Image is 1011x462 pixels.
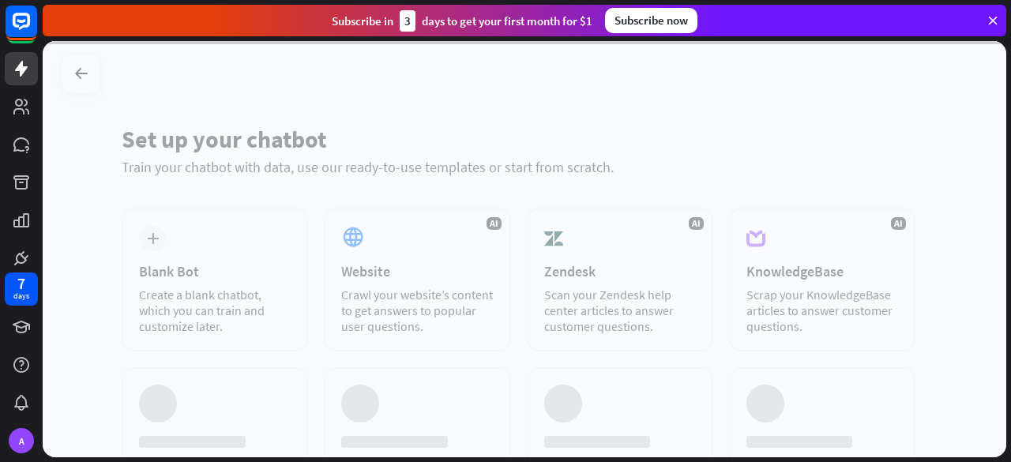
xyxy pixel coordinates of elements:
[605,8,697,33] div: Subscribe now
[13,291,29,302] div: days
[5,272,38,306] a: 7 days
[9,428,34,453] div: A
[332,10,592,32] div: Subscribe in days to get your first month for $1
[400,10,415,32] div: 3
[17,276,25,291] div: 7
